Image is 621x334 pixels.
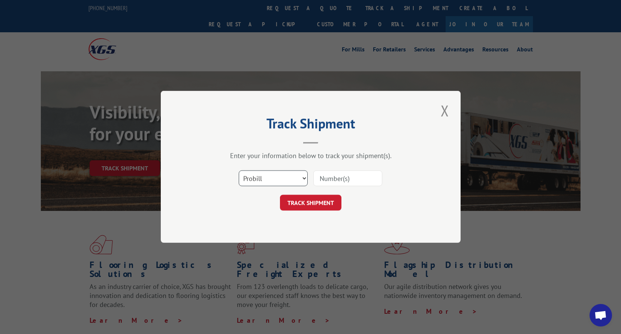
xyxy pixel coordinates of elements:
[198,152,423,160] div: Enter your information below to track your shipment(s).
[438,100,451,121] button: Close modal
[313,171,382,187] input: Number(s)
[198,118,423,132] h2: Track Shipment
[280,195,341,211] button: TRACK SHIPMENT
[590,304,612,326] a: Open chat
